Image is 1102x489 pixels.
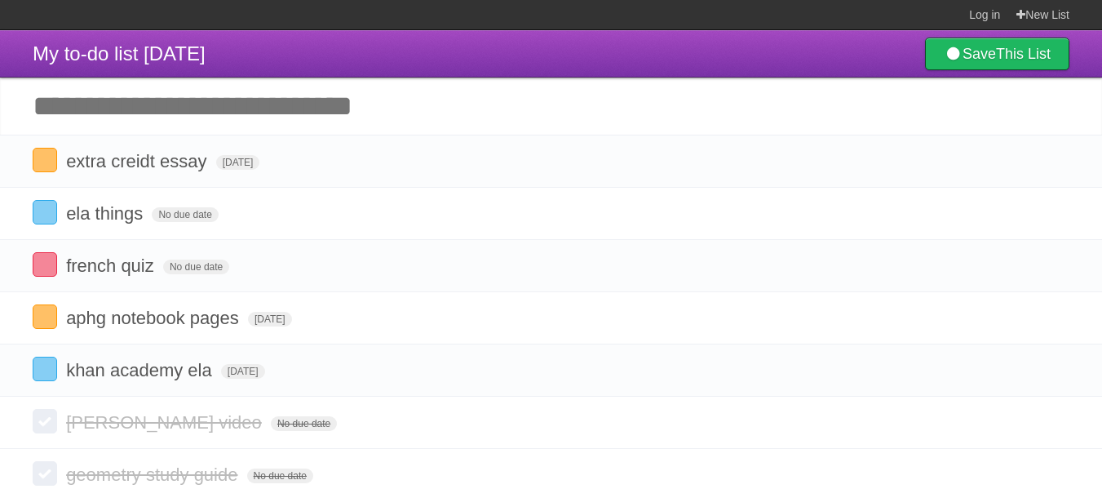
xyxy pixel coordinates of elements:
[66,360,216,380] span: khan academy ela
[221,364,265,379] span: [DATE]
[216,155,260,170] span: [DATE]
[33,42,206,64] span: My to-do list [DATE]
[33,200,57,224] label: Done
[66,203,147,224] span: ela things
[152,207,218,222] span: No due date
[996,46,1051,62] b: This List
[33,305,57,329] label: Done
[248,312,292,327] span: [DATE]
[66,151,210,171] span: extra creidt essay
[66,412,266,433] span: [PERSON_NAME] video
[33,357,57,381] label: Done
[66,465,241,485] span: geometry study guide
[33,252,57,277] label: Done
[247,469,313,483] span: No due date
[271,416,337,431] span: No due date
[66,256,158,276] span: french quiz
[33,461,57,486] label: Done
[33,409,57,433] label: Done
[66,308,243,328] span: aphg notebook pages
[925,38,1069,70] a: SaveThis List
[163,260,229,274] span: No due date
[33,148,57,172] label: Done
